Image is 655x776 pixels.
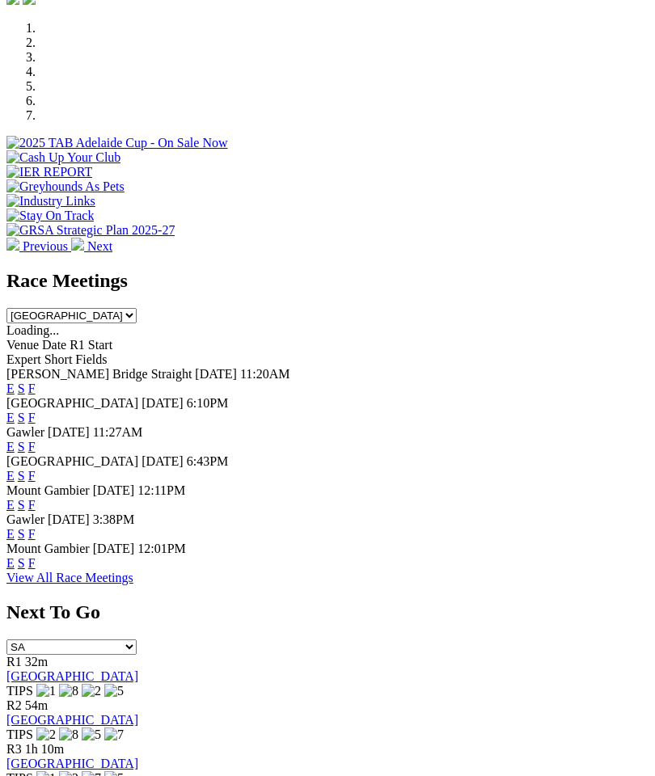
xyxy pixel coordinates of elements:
a: S [18,469,25,483]
img: Cash Up Your Club [6,150,120,165]
a: S [18,527,25,541]
span: [DATE] [195,367,237,381]
span: Venue [6,338,39,352]
a: F [28,469,36,483]
span: [PERSON_NAME] Bridge Straight [6,367,192,381]
span: [DATE] [142,396,184,410]
img: 5 [82,727,101,742]
span: 32m [25,655,48,668]
img: Stay On Track [6,209,94,223]
a: F [28,498,36,512]
a: E [6,469,15,483]
span: 6:43PM [187,454,229,468]
span: 3:38PM [93,512,135,526]
span: TIPS [6,727,33,741]
h2: Race Meetings [6,270,649,292]
a: E [6,382,15,395]
span: R2 [6,698,22,712]
img: chevron-left-pager-white.svg [6,238,19,251]
a: Previous [6,239,71,253]
h2: Next To Go [6,601,649,623]
span: 54m [25,698,48,712]
span: [GEOGRAPHIC_DATA] [6,454,138,468]
img: 2 [36,727,56,742]
span: Gawler [6,512,44,526]
img: 2 [82,684,101,698]
img: Greyhounds As Pets [6,179,125,194]
span: [DATE] [93,542,135,555]
a: View All Race Meetings [6,571,133,584]
img: 1 [36,684,56,698]
span: Mount Gambier [6,483,90,497]
a: E [6,527,15,541]
span: R1 [6,655,22,668]
a: S [18,556,25,570]
img: 2025 TAB Adelaide Cup - On Sale Now [6,136,228,150]
span: TIPS [6,684,33,698]
a: E [6,411,15,424]
img: 8 [59,684,78,698]
a: [GEOGRAPHIC_DATA] [6,669,138,683]
span: [DATE] [48,425,90,439]
img: 7 [104,727,124,742]
img: IER REPORT [6,165,92,179]
span: Previous [23,239,68,253]
span: R3 [6,742,22,756]
span: Gawler [6,425,44,439]
span: Date [42,338,66,352]
span: 6:10PM [187,396,229,410]
span: [GEOGRAPHIC_DATA] [6,396,138,410]
a: F [28,411,36,424]
span: Expert [6,352,41,366]
a: S [18,498,25,512]
a: F [28,556,36,570]
a: F [28,382,36,395]
a: S [18,382,25,395]
a: F [28,440,36,453]
img: chevron-right-pager-white.svg [71,238,84,251]
a: S [18,440,25,453]
a: [GEOGRAPHIC_DATA] [6,757,138,770]
img: 5 [104,684,124,698]
a: S [18,411,25,424]
span: [DATE] [93,483,135,497]
a: F [28,527,36,541]
a: E [6,498,15,512]
span: 11:27AM [93,425,143,439]
a: [GEOGRAPHIC_DATA] [6,713,138,727]
a: E [6,440,15,453]
span: 12:01PM [137,542,186,555]
span: R1 Start [70,338,112,352]
a: E [6,556,15,570]
img: 8 [59,727,78,742]
span: 11:20AM [240,367,290,381]
a: Next [71,239,112,253]
span: Fields [75,352,107,366]
span: 12:11PM [137,483,185,497]
span: Mount Gambier [6,542,90,555]
span: 1h 10m [25,742,64,756]
span: Next [87,239,112,253]
span: [DATE] [48,512,90,526]
img: Industry Links [6,194,95,209]
span: Loading... [6,323,59,337]
span: [DATE] [142,454,184,468]
img: GRSA Strategic Plan 2025-27 [6,223,175,238]
span: Short [44,352,73,366]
